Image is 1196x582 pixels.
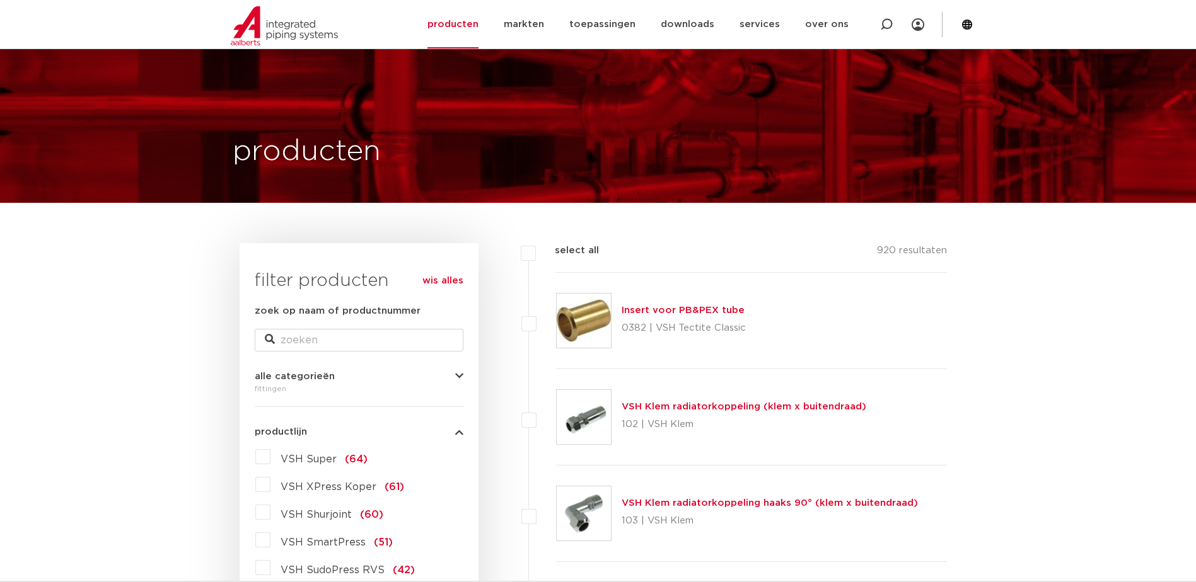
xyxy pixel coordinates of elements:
label: select all [536,243,599,258]
label: zoek op naam of productnummer [255,304,421,319]
span: (51) [374,537,393,547]
span: productlijn [255,427,307,437]
p: 920 resultaten [877,243,947,263]
a: wis alles [422,273,463,288]
span: alle categorieën [255,372,335,381]
span: VSH SmartPress [281,537,366,547]
h1: producten [233,132,381,172]
span: (42) [393,565,415,575]
span: (61) [385,482,404,492]
span: VSH Super [281,454,337,464]
button: alle categorieën [255,372,463,381]
p: 0382 | VSH Tectite Classic [622,318,746,338]
a: Insert voor PB&PEX tube [622,305,745,315]
p: 103 | VSH Klem [622,511,918,531]
span: (60) [360,510,383,520]
img: Thumbnail for VSH Klem radiatorkoppeling (klem x buitendraad) [557,390,611,444]
button: productlijn [255,427,463,437]
img: Thumbnail for Insert voor PB&PEX tube [557,294,611,348]
span: (64) [345,454,368,464]
span: VSH XPress Koper [281,482,376,492]
p: 102 | VSH Klem [622,414,866,435]
img: Thumbnail for VSH Klem radiatorkoppeling haaks 90° (klem x buitendraad) [557,486,611,540]
h3: filter producten [255,268,463,294]
a: VSH Klem radiatorkoppeling haaks 90° (klem x buitendraad) [622,498,918,508]
a: VSH Klem radiatorkoppeling (klem x buitendraad) [622,402,866,411]
div: fittingen [255,381,463,396]
div: my IPS [912,11,924,38]
span: VSH Shurjoint [281,510,352,520]
span: VSH SudoPress RVS [281,565,385,575]
input: zoeken [255,329,463,351]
